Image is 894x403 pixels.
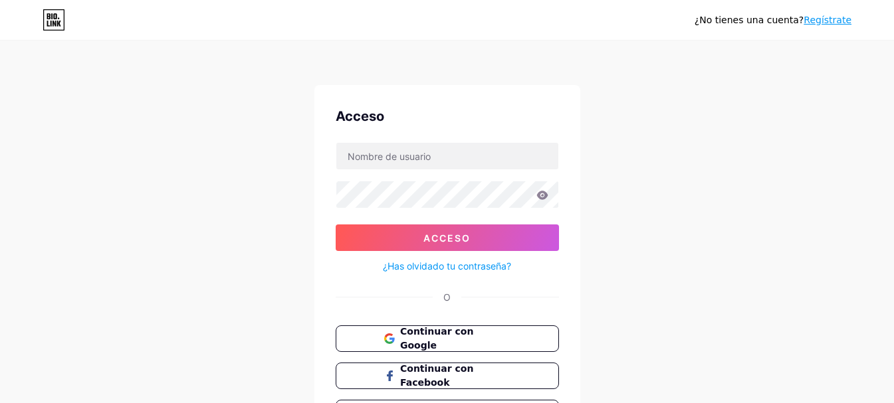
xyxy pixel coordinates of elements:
[336,363,559,389] button: Continuar con Facebook
[336,108,384,124] font: Acceso
[336,325,559,352] button: Continuar con Google
[400,326,473,351] font: Continuar con Google
[423,232,471,244] font: Acceso
[400,363,473,388] font: Continuar con Facebook
[695,15,804,25] font: ¿No tienes una cuenta?
[383,259,511,273] a: ¿Has olvidado tu contraseña?
[443,291,451,303] font: O
[804,15,851,25] a: Regístrate
[383,260,511,272] font: ¿Has olvidado tu contraseña?
[336,143,558,169] input: Nombre de usuario
[336,224,559,251] button: Acceso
